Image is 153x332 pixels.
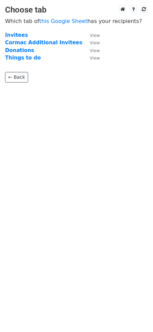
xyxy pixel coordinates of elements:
[5,55,41,61] a: Things to do
[5,18,148,25] p: Which tab of has your recipients?
[39,18,87,24] a: this Google Sheet
[5,47,34,53] a: Donations
[83,47,100,53] a: View
[90,33,100,38] small: View
[83,32,100,38] a: View
[83,55,100,61] a: View
[5,5,148,15] h3: Choose tab
[5,40,82,46] a: Cormac Additional Invitees
[5,32,28,38] a: Invitees
[5,72,28,82] a: ← Back
[90,40,100,45] small: View
[83,40,100,46] a: View
[90,48,100,53] small: View
[90,55,100,61] small: View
